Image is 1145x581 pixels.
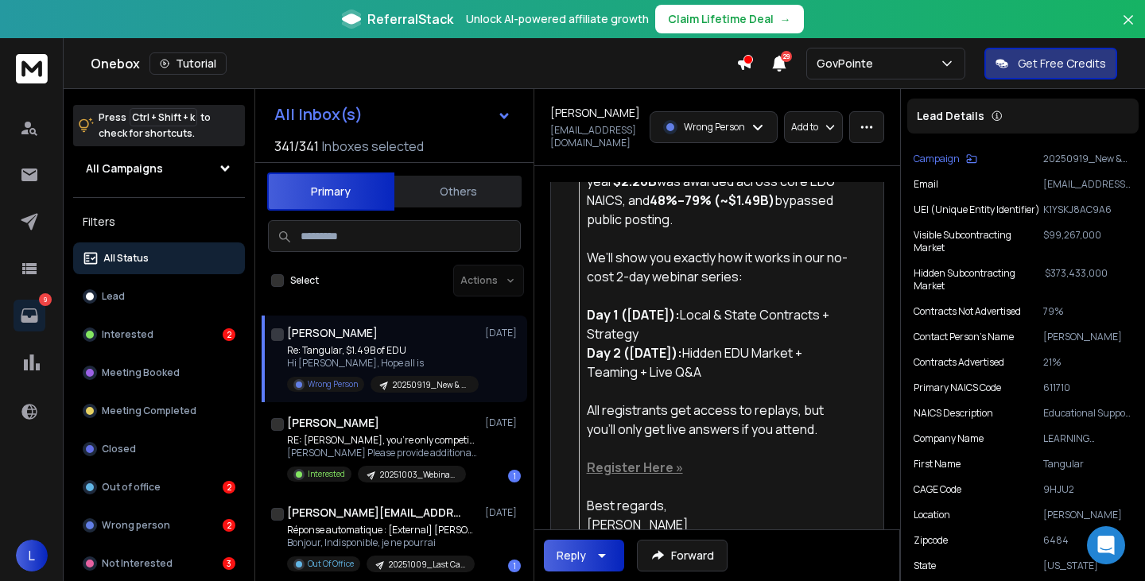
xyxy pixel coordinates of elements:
h1: All Campaigns [86,161,163,176]
p: 20251003_Webinar-[PERSON_NAME](1008-09)-Nationwide Security Service Contracts [380,469,456,481]
span: → [780,11,791,27]
div: Onebox [91,52,736,75]
p: Out Of Office [308,558,354,570]
p: 20250919_New & Unopened-Webinar-[PERSON_NAME](09024-25)-NAICS EDU Support - Nationwide Contracts [393,379,469,391]
div: 1 [508,560,521,572]
a: Register Here » [587,459,683,476]
p: [DATE] [485,327,521,339]
p: 9HJU2 [1043,483,1132,496]
p: [EMAIL_ADDRESS][DOMAIN_NAME] [1043,178,1132,191]
p: Re: Tangular, $1.49B of EDU [287,344,478,357]
p: Réponse automatique : [External] [PERSON_NAME], 22% [287,524,478,536]
button: Meeting Booked [73,357,245,389]
h1: All Inbox(s) [274,107,363,122]
p: $373,433,000 [1045,267,1132,292]
p: [EMAIL_ADDRESS][DOMAIN_NAME] [550,124,640,149]
p: Hidden Subcontracting Market [914,267,1045,292]
p: Press to check for shortcuts. [99,110,211,141]
span: 341 / 341 [274,137,319,156]
p: K1YSKJ8AC9A6 [1043,203,1132,216]
p: CAGE code [914,483,961,496]
p: Hi [PERSON_NAME], Hope all is [287,357,478,370]
p: Get Free Credits [1018,56,1106,72]
button: L [16,540,48,571]
p: 611710 [1043,382,1132,394]
p: Meeting Completed [102,405,196,417]
p: Campaign [914,153,960,165]
p: $99,267,000 [1043,229,1132,254]
p: State [914,560,936,572]
p: Lead [102,290,125,303]
h1: [PERSON_NAME] [287,415,379,431]
div: Open Intercom Messenger [1087,526,1125,564]
h1: [PERSON_NAME] [287,325,378,341]
button: Claim Lifetime Deal→ [655,5,804,33]
span: 29 [781,51,792,62]
p: Educational Support Services [1043,407,1132,420]
div: Hidden EDU Market + Teaming + Live Q&A [587,343,848,382]
p: Wrong Person [684,121,745,134]
p: Closed [102,443,136,455]
strong: Day 2 ([DATE]): [587,344,682,362]
p: 6484 [1043,534,1132,547]
button: All Status [73,242,245,274]
button: Closed [73,433,245,465]
div: [PERSON_NAME] [587,515,848,534]
div: 2 [223,519,235,532]
p: Wrong person [102,519,170,532]
p: Contact person's name [914,331,1014,343]
div: 2 [223,328,235,341]
p: Tangular [1043,458,1132,471]
p: Contracts Advertised [914,356,1004,369]
p: Not Interested [102,557,173,570]
p: First Name [914,458,961,471]
div: 2 [223,481,235,494]
button: Meeting Completed [73,395,245,427]
button: Close banner [1118,10,1139,48]
span: ReferralStack [367,10,453,29]
strong: 48%–79% (~$1.49B) [650,192,774,209]
p: Wrong Person [308,378,358,390]
span: Ctrl + Shift + k [130,108,197,126]
button: Out of office2 [73,471,245,503]
h3: Inboxes selected [322,137,424,156]
p: RE: [PERSON_NAME], you’re only competing [287,434,478,447]
button: Forward [637,540,728,571]
button: Wrong person2 [73,509,245,541]
div: Best regards, [587,496,848,515]
button: Tutorial [149,52,227,75]
button: Reply [544,540,624,571]
p: LEARNING ADVANTAGE NETWORK DIVERSIFIED, LLC [1043,432,1132,445]
p: [PERSON_NAME] [1043,331,1132,343]
p: 20250919_New & Unopened-Webinar-[PERSON_NAME](09024-25)-NAICS EDU Support - Nationwide Contracts [1043,153,1132,165]
button: All Inbox(s) [262,99,524,130]
p: [PERSON_NAME] Please provide additional information [287,447,478,459]
p: 79% [1043,305,1132,318]
label: Select [290,274,319,287]
button: Get Free Credits [984,48,1117,79]
p: Lead Details [917,108,984,124]
p: [PERSON_NAME] [1043,509,1132,521]
strong: Day 1 ([DATE]): [587,306,680,323]
p: NAICS Description [914,407,993,420]
p: [US_STATE] [1043,560,1132,572]
p: Out of office [102,481,161,494]
button: Campaign [914,153,977,165]
div: We’ll show you exactly how it works in our no-cost 2-day webinar series: [587,248,848,286]
p: Primary NAICS code [914,382,1001,394]
p: 20251009_Last Campaign-Webinar-[PERSON_NAME](1015-16)-Nationwide Facility Support Contracts [389,559,465,571]
div: 3 [223,557,235,570]
button: All Campaigns [73,153,245,184]
p: Email [914,178,938,191]
p: Company Name [914,432,984,445]
p: All Status [103,252,149,265]
p: [DATE] [485,416,521,429]
p: Add to [791,121,818,134]
button: Lead [73,281,245,312]
p: Zipcode [914,534,948,547]
p: 9 [39,293,52,306]
h3: Filters [73,211,245,233]
h1: [PERSON_NAME] [550,105,640,121]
